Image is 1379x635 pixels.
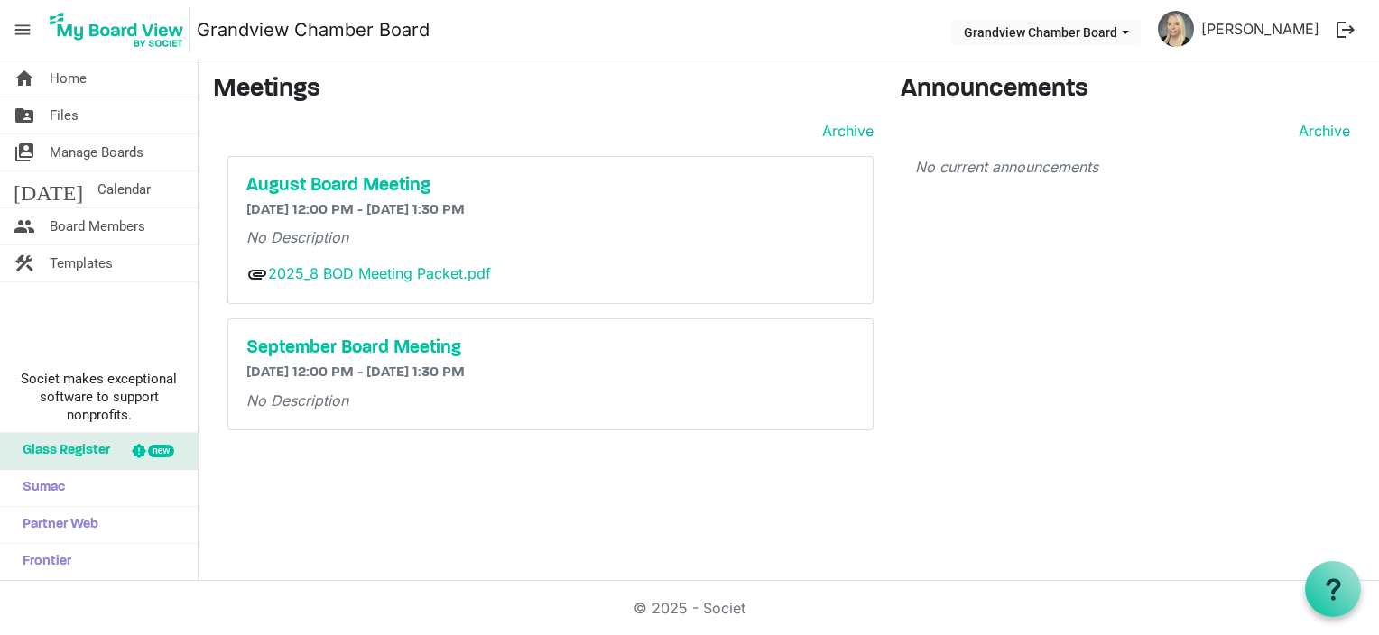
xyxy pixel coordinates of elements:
a: My Board View Logo [44,7,197,52]
span: Societ makes exceptional software to support nonprofits. [8,370,190,424]
a: © 2025 - Societ [634,599,745,617]
span: attachment [246,263,268,285]
a: August Board Meeting [246,175,855,197]
span: Glass Register [14,433,110,469]
span: construction [14,245,35,281]
span: Frontier [14,544,71,580]
a: 2025_8 BOD Meeting Packet.pdf [268,264,491,282]
span: Home [50,60,87,97]
span: folder_shared [14,97,35,133]
span: people [14,208,35,244]
span: [DATE] [14,171,83,207]
p: No Description [246,390,855,411]
img: Gzv2d3CoNgnOROwcvF3cModduoylxCoPHWtycENddC2EpbeJvGBdM2NKlRuIYfS-HAJiYIb0LjZesbwGb6qSnw_thumb.png [1158,11,1194,47]
a: [PERSON_NAME] [1194,11,1327,47]
h3: Announcements [901,75,1365,106]
span: menu [5,13,40,47]
p: No current announcements [915,156,1350,178]
a: Archive [1291,120,1350,142]
button: logout [1327,11,1365,49]
h6: [DATE] 12:00 PM - [DATE] 1:30 PM [246,202,855,219]
span: Sumac [14,470,65,506]
span: Partner Web [14,507,98,543]
span: Files [50,97,79,133]
a: Grandview Chamber Board [197,12,430,48]
div: new [148,445,174,457]
a: September Board Meeting [246,337,855,359]
span: Calendar [97,171,151,207]
button: Grandview Chamber Board dropdownbutton [952,19,1141,44]
span: home [14,60,35,97]
h6: [DATE] 12:00 PM - [DATE] 1:30 PM [246,364,855,382]
img: My Board View Logo [44,7,190,52]
span: Templates [50,245,113,281]
h3: Meetings [213,75,874,106]
p: No Description [246,226,855,248]
span: Manage Boards [50,134,143,170]
span: switch_account [14,134,35,170]
a: Archive [815,120,874,142]
span: Board Members [50,208,145,244]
